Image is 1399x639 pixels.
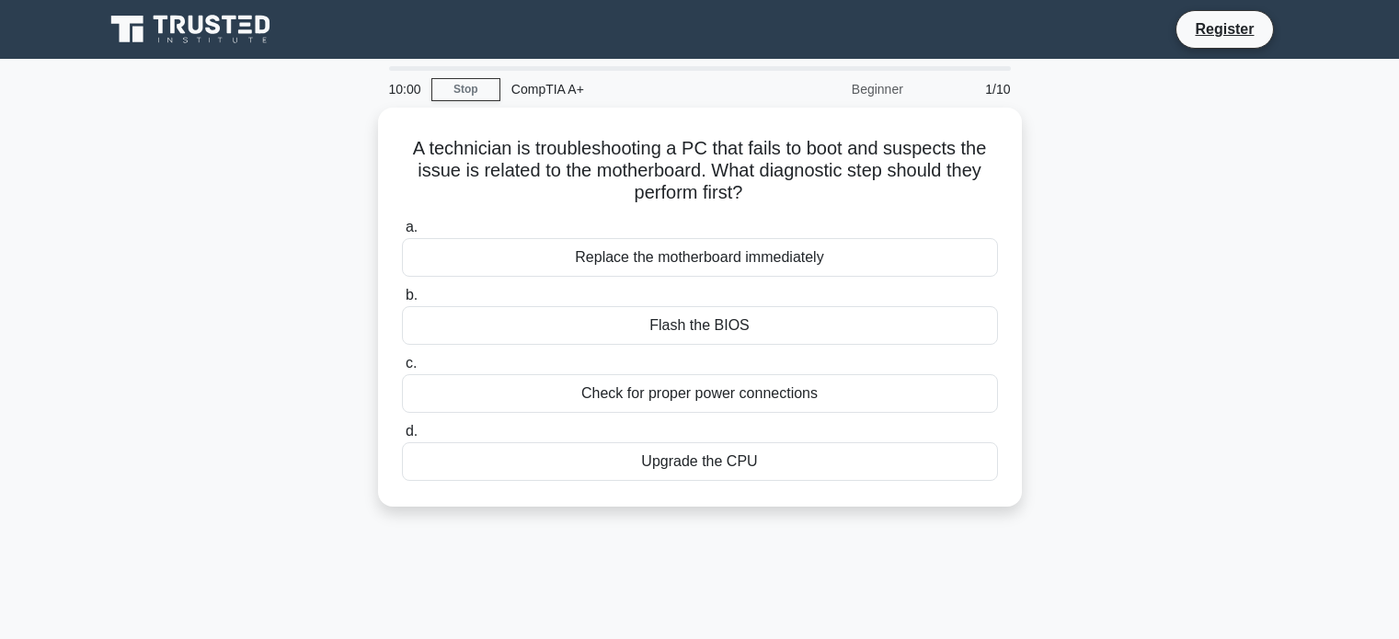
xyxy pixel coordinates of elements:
[914,71,1022,108] div: 1/10
[402,306,998,345] div: Flash the BIOS
[431,78,500,101] a: Stop
[400,137,1000,205] h5: A technician is troubleshooting a PC that fails to boot and suspects the issue is related to the ...
[402,374,998,413] div: Check for proper power connections
[406,423,418,439] span: d.
[402,442,998,481] div: Upgrade the CPU
[406,355,417,371] span: c.
[406,219,418,234] span: a.
[500,71,753,108] div: CompTIA A+
[406,287,418,302] span: b.
[1184,17,1265,40] a: Register
[402,238,998,277] div: Replace the motherboard immediately
[378,71,431,108] div: 10:00
[753,71,914,108] div: Beginner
